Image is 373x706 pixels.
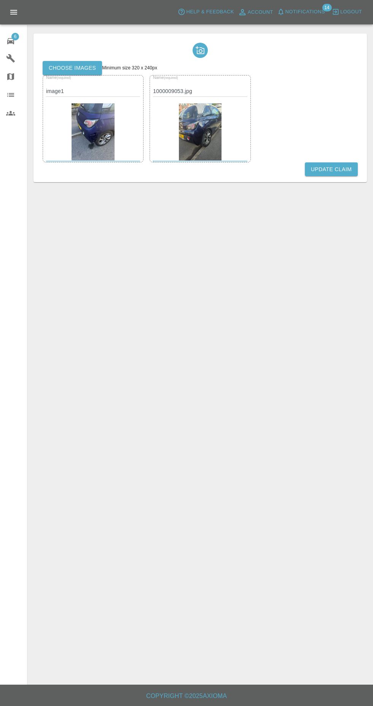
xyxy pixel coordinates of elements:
[43,61,102,75] label: Choose images
[322,4,332,11] span: 14
[6,691,367,701] h6: Copyright © 2025 Axioma
[330,6,364,18] button: Logout
[5,3,23,21] button: Open drawer
[164,76,178,79] small: (required)
[186,8,234,16] span: Help & Feedback
[340,8,362,16] span: Logout
[57,76,71,79] small: (required)
[153,75,178,80] span: Name
[102,65,157,71] span: Minimum size 320 x 240px
[236,6,275,18] a: Account
[46,75,71,80] span: Name
[285,8,325,16] span: Notifications
[176,6,236,18] button: Help & Feedback
[248,8,273,17] span: Account
[11,33,19,40] span: 6
[275,6,327,18] button: Notifications
[305,162,358,176] button: Update Claim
